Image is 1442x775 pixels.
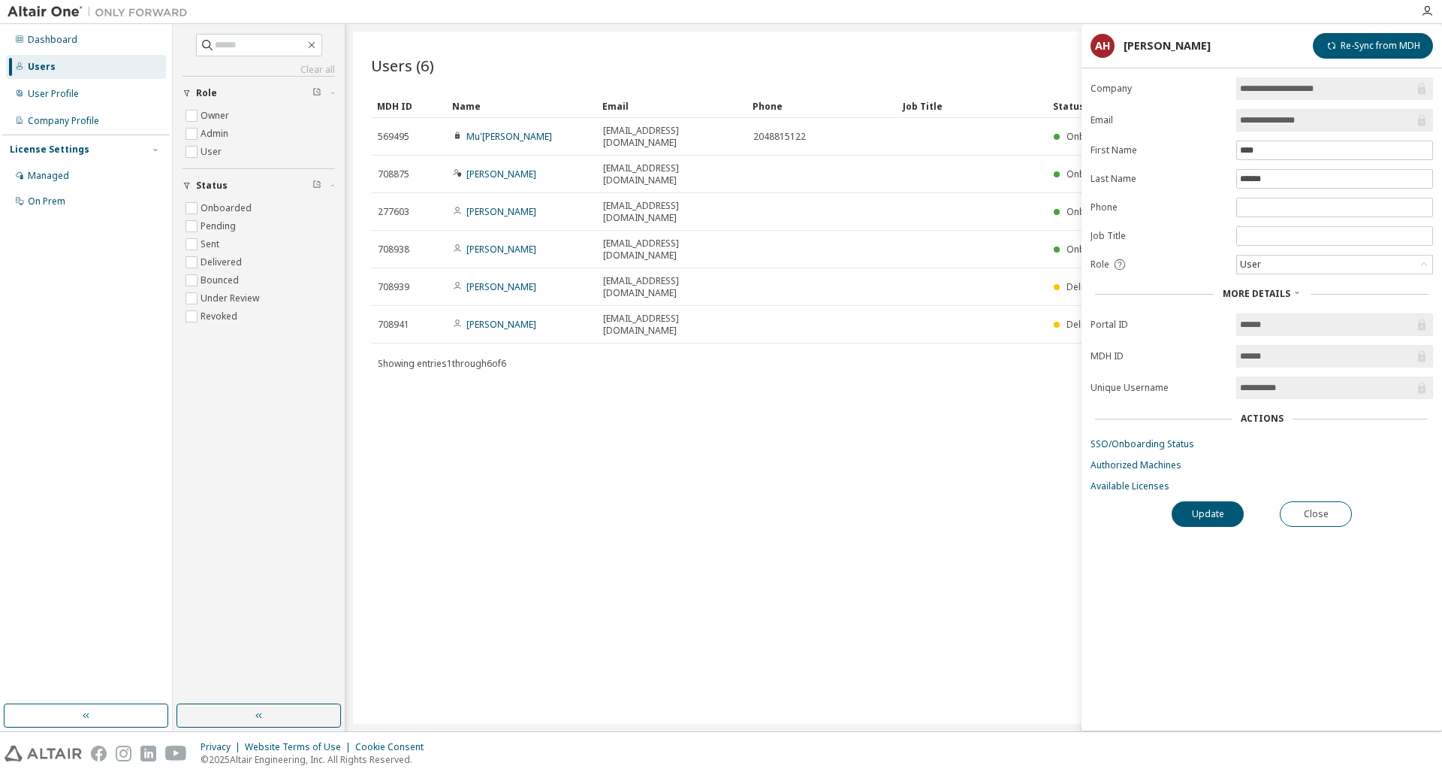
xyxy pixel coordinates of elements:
[1066,318,1108,331] span: Delivered
[183,64,335,76] a: Clear all
[201,307,240,325] label: Revoked
[378,244,409,256] span: 708938
[452,94,590,118] div: Name
[377,94,440,118] div: MDH ID
[5,746,82,761] img: altair_logo.svg
[1091,382,1227,394] label: Unique Username
[1124,40,1211,52] div: [PERSON_NAME]
[28,34,77,46] div: Dashboard
[1066,205,1118,218] span: Onboarded
[1091,319,1227,331] label: Portal ID
[10,144,89,156] div: License Settings
[378,206,409,218] span: 277603
[603,275,740,299] span: [EMAIL_ADDRESS][DOMAIN_NAME]
[28,115,99,127] div: Company Profile
[466,243,536,256] a: [PERSON_NAME]
[28,195,65,207] div: On Prem
[1091,438,1433,450] a: SSO/Onboarding Status
[1223,287,1290,300] span: More Details
[8,5,195,20] img: Altair One
[603,238,740,262] span: [EMAIL_ADDRESS][DOMAIN_NAME]
[753,131,806,143] span: 2048815122
[201,741,245,753] div: Privacy
[378,131,409,143] span: 569495
[1172,501,1244,527] button: Update
[201,217,239,235] label: Pending
[1091,173,1227,185] label: Last Name
[165,746,187,761] img: youtube.svg
[371,55,434,76] span: Users (6)
[378,281,409,293] span: 708939
[1091,201,1227,213] label: Phone
[355,741,433,753] div: Cookie Consent
[201,235,222,253] label: Sent
[312,180,321,192] span: Clear filter
[1091,114,1227,126] label: Email
[116,746,131,761] img: instagram.svg
[466,280,536,293] a: [PERSON_NAME]
[28,88,79,100] div: User Profile
[753,94,891,118] div: Phone
[603,313,740,337] span: [EMAIL_ADDRESS][DOMAIN_NAME]
[378,168,409,180] span: 708875
[1280,501,1352,527] button: Close
[1091,83,1227,95] label: Company
[1091,144,1227,156] label: First Name
[466,130,552,143] a: Mu'[PERSON_NAME]
[1241,413,1284,425] div: Actions
[245,741,355,753] div: Website Terms of Use
[1313,33,1433,59] button: Re-Sync from MDH
[201,753,433,766] p: © 2025 Altair Engineering, Inc. All Rights Reserved.
[1091,350,1227,362] label: MDH ID
[1053,94,1338,118] div: Status
[1091,34,1115,58] div: AH
[903,94,1041,118] div: Job Title
[183,169,335,202] button: Status
[1238,256,1263,273] div: User
[1066,243,1118,256] span: Onboarded
[1091,480,1433,492] a: Available Licenses
[378,319,409,331] span: 708941
[196,87,217,99] span: Role
[28,170,69,182] div: Managed
[196,180,228,192] span: Status
[1066,130,1118,143] span: Onboarded
[602,94,741,118] div: Email
[201,271,242,289] label: Bounced
[28,61,56,73] div: Users
[201,253,245,271] label: Delivered
[201,199,255,217] label: Onboarded
[1237,256,1432,274] div: User
[201,125,231,143] label: Admin
[378,357,506,370] span: Showing entries 1 through 6 of 6
[1066,280,1108,293] span: Delivered
[183,77,335,110] button: Role
[201,289,262,307] label: Under Review
[201,143,225,161] label: User
[1091,459,1433,471] a: Authorized Machines
[603,162,740,186] span: [EMAIL_ADDRESS][DOMAIN_NAME]
[1091,230,1227,242] label: Job Title
[603,200,740,224] span: [EMAIL_ADDRESS][DOMAIN_NAME]
[603,125,740,149] span: [EMAIL_ADDRESS][DOMAIN_NAME]
[1091,259,1109,271] span: Role
[466,318,536,331] a: [PERSON_NAME]
[91,746,107,761] img: facebook.svg
[466,168,536,180] a: [PERSON_NAME]
[140,746,156,761] img: linkedin.svg
[466,205,536,218] a: [PERSON_NAME]
[312,87,321,99] span: Clear filter
[201,107,232,125] label: Owner
[1066,168,1118,180] span: Onboarded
